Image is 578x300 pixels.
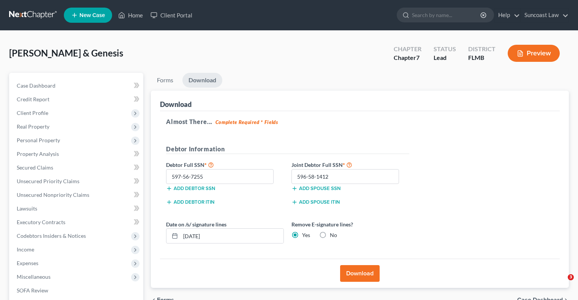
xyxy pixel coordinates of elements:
span: [PERSON_NAME] & Genesis [9,47,123,58]
input: MM/DD/YYYY [181,229,283,243]
a: SOFA Review [11,284,143,297]
a: Suncoast Law [521,8,568,22]
a: Unsecured Nonpriority Claims [11,188,143,202]
label: Remove E-signature lines? [291,220,409,228]
a: Help [494,8,520,22]
div: FLMB [468,53,496,62]
a: Forms [151,73,179,88]
a: Lawsuits [11,202,143,215]
span: Miscellaneous [17,273,51,280]
span: Real Property [17,123,49,130]
span: Unsecured Nonpriority Claims [17,192,89,198]
div: Chapter [394,53,421,62]
label: No [330,231,337,239]
a: Property Analysis [11,147,143,161]
span: Unsecured Priority Claims [17,178,79,184]
span: Credit Report [17,96,49,102]
span: Executory Contracts [17,219,65,225]
div: Status [434,45,456,53]
a: Client Portal [147,8,196,22]
button: Add spouse ITIN [291,199,340,205]
button: Add debtor SSN [166,185,215,192]
span: Case Dashboard [17,82,55,89]
strong: Complete Required * Fields [215,119,278,125]
button: Preview [508,45,560,62]
input: XXX-XX-XXXX [166,169,274,184]
a: Executory Contracts [11,215,143,229]
span: Lawsuits [17,205,37,212]
span: Property Analysis [17,151,59,157]
a: Secured Claims [11,161,143,174]
span: Client Profile [17,110,48,116]
iframe: Intercom live chat [552,274,570,292]
button: Download [340,265,380,282]
span: 3 [568,274,574,280]
span: SOFA Review [17,287,48,294]
h5: Debtor Information [166,145,409,154]
span: Personal Property [17,137,60,143]
div: District [468,45,496,53]
input: XXX-XX-XXXX [291,169,399,184]
span: New Case [79,13,105,18]
a: Download [182,73,222,88]
label: Date on /s/ signature lines [166,220,226,228]
div: Lead [434,53,456,62]
span: Codebtors Insiders & Notices [17,232,86,239]
span: 7 [416,54,420,61]
div: Chapter [394,45,421,53]
span: Income [17,246,34,253]
label: Yes [302,231,310,239]
a: Credit Report [11,93,143,106]
button: Add spouse SSN [291,185,340,192]
a: Case Dashboard [11,79,143,93]
div: Download [160,100,192,109]
span: Expenses [17,260,38,266]
a: Unsecured Priority Claims [11,174,143,188]
label: Debtor Full SSN [162,160,288,169]
span: Secured Claims [17,164,53,171]
label: Joint Debtor Full SSN [288,160,413,169]
button: Add debtor ITIN [166,199,214,205]
h5: Almost There... [166,117,554,126]
input: Search by name... [412,8,481,22]
a: Home [114,8,147,22]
